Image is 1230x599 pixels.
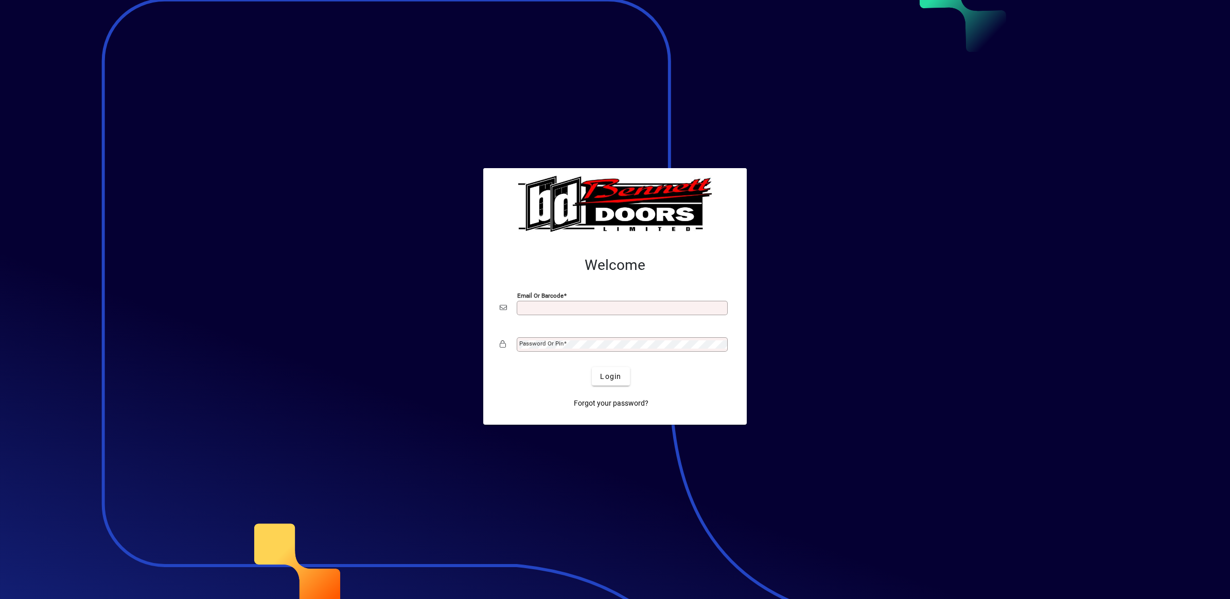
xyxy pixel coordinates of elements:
span: Forgot your password? [574,398,648,409]
button: Login [592,367,629,386]
h2: Welcome [500,257,730,274]
mat-label: Password or Pin [519,340,564,347]
a: Forgot your password? [570,394,653,412]
span: Login [600,371,621,382]
mat-label: Email or Barcode [517,292,564,299]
